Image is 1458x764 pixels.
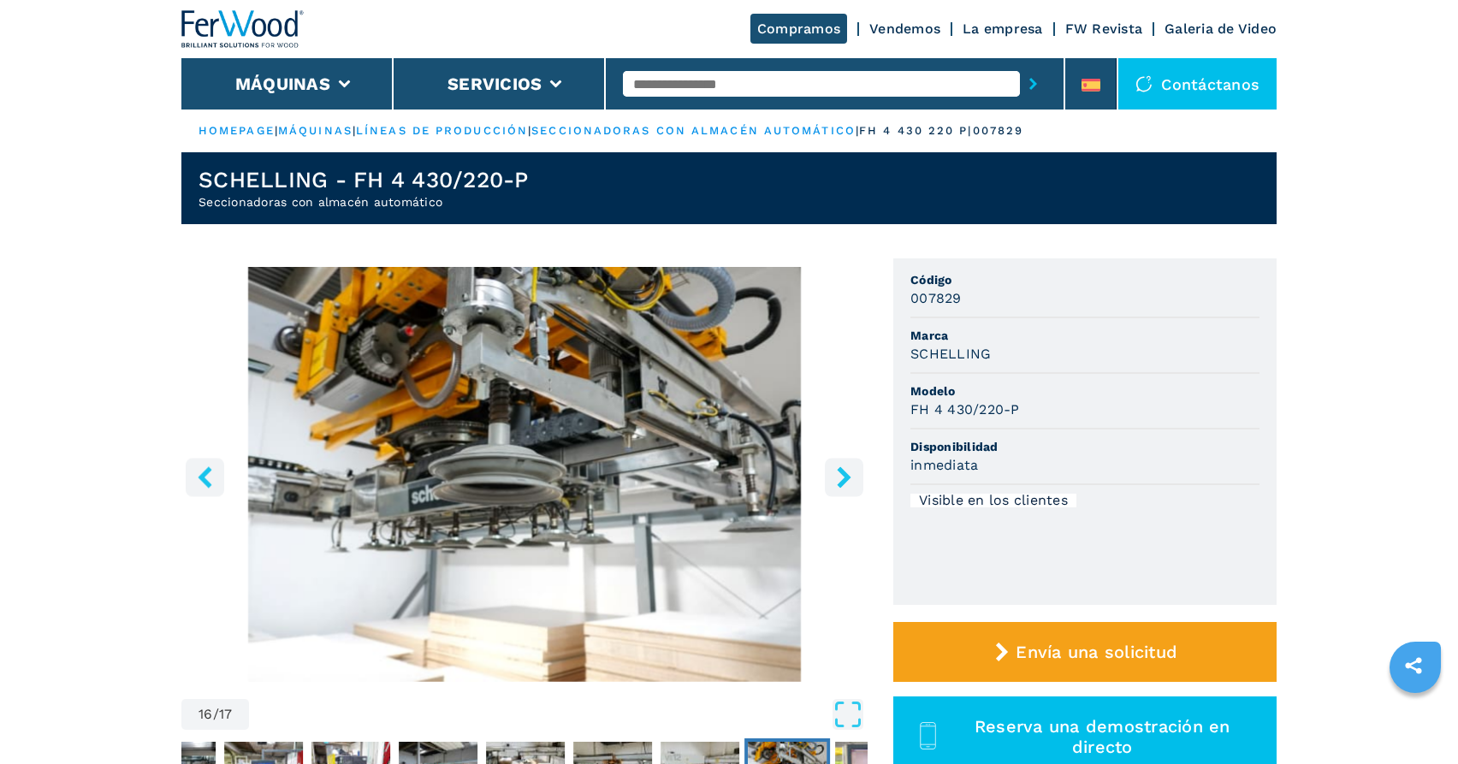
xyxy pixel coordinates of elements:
img: Ferwood [181,10,305,48]
span: 17 [219,708,233,721]
button: Máquinas [235,74,330,94]
p: 007829 [973,123,1024,139]
a: Vendemos [869,21,940,37]
h3: FH 4 430/220-P [910,400,1020,419]
a: FW Revista [1065,21,1143,37]
p: fh 4 430 220 p | [859,123,973,139]
span: | [275,124,278,137]
button: submit-button [1020,64,1046,104]
span: | [528,124,531,137]
img: Contáctanos [1135,75,1153,92]
span: Marca [910,327,1259,344]
div: Contáctanos [1118,58,1277,110]
h3: inmediata [910,455,978,475]
a: Galeria de Video [1165,21,1277,37]
h1: SCHELLING - FH 4 430/220-P [199,166,529,193]
span: Código [910,271,1259,288]
h3: SCHELLING [910,344,991,364]
span: Modelo [910,382,1259,400]
span: | [353,124,356,137]
a: seccionadoras con almacén automático [531,124,856,137]
button: left-button [186,458,224,496]
h3: 007829 [910,288,962,308]
button: Servicios [447,74,542,94]
a: máquinas [278,124,353,137]
span: / [213,708,219,721]
iframe: Chat [1385,687,1445,751]
div: Visible en los clientes [910,494,1076,507]
img: Seccionadoras con almacén automático SCHELLING FH 4 430/220-P [181,267,868,682]
a: La empresa [963,21,1043,37]
span: | [856,124,859,137]
button: Envía una solicitud [893,622,1277,682]
a: HOMEPAGE [199,124,275,137]
h2: Seccionadoras con almacén automático [199,193,529,210]
span: Disponibilidad [910,438,1259,455]
a: líneas de producción [356,124,528,137]
a: Compramos [750,14,847,44]
button: right-button [825,458,863,496]
div: Go to Slide 16 [181,267,868,682]
span: 16 [199,708,213,721]
span: Reserva una demostración en directo [948,716,1257,757]
span: Envía una solicitud [1016,642,1177,662]
a: sharethis [1392,644,1435,687]
button: Open Fullscreen [253,699,863,730]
